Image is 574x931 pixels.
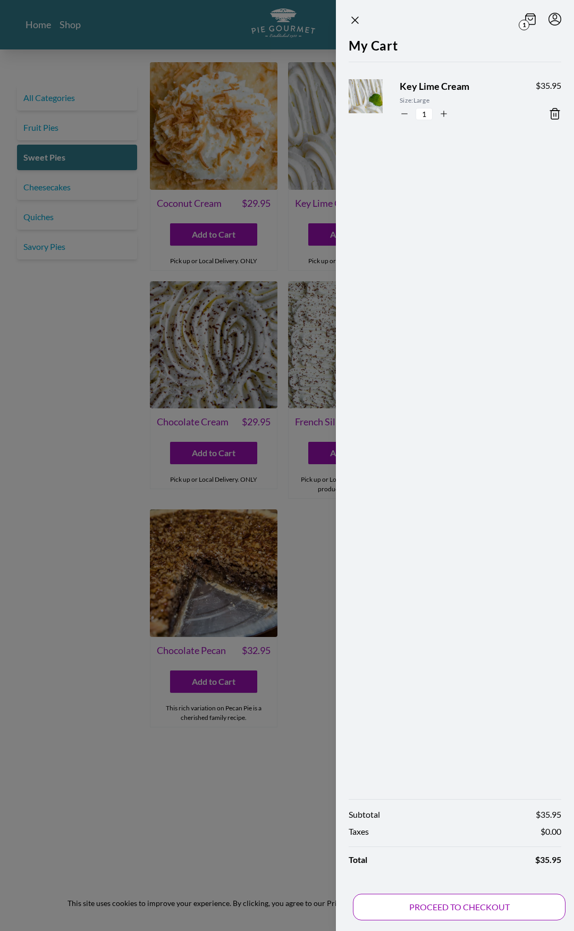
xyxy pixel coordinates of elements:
[541,825,561,838] span: $ 0.00
[519,20,529,30] span: 1
[349,36,561,62] h2: My Cart
[349,853,367,866] span: Total
[349,825,369,838] span: Taxes
[548,13,561,26] button: Menu
[353,894,565,920] button: PROCEED TO CHECKOUT
[343,69,408,134] img: Product Image
[535,853,561,866] span: $ 35.95
[400,96,519,105] span: Size: Large
[536,79,561,92] span: $ 35.95
[349,808,380,821] span: Subtotal
[536,808,561,821] span: $ 35.95
[400,79,519,94] span: Key Lime Cream
[349,14,361,27] button: Close panel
